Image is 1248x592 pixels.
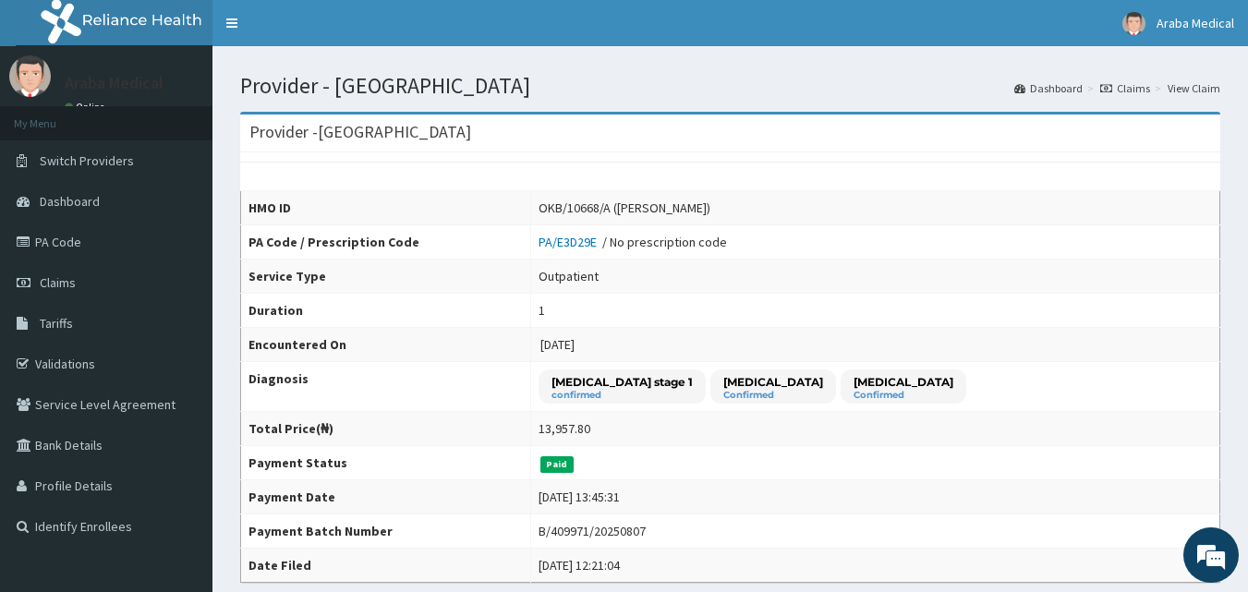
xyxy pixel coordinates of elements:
a: Claims [1100,80,1150,96]
span: Claims [40,274,76,291]
a: View Claim [1168,80,1220,96]
th: Encountered On [241,328,531,362]
p: [MEDICAL_DATA] [854,374,953,390]
span: Araba Medical [1157,15,1234,31]
th: Payment Date [241,480,531,514]
div: / No prescription code [539,233,727,251]
div: Outpatient [539,267,599,285]
a: Dashboard [1014,80,1083,96]
a: Online [65,101,109,114]
th: Service Type [241,260,531,294]
small: Confirmed [854,391,953,400]
img: User Image [9,55,51,97]
small: confirmed [551,391,693,400]
th: Total Price(₦) [241,412,531,446]
div: [DATE] 13:45:31 [539,488,620,506]
img: User Image [1122,12,1145,35]
p: [MEDICAL_DATA] [723,374,823,390]
span: Switch Providers [40,152,134,169]
th: Duration [241,294,531,328]
div: [DATE] 12:21:04 [539,556,620,574]
th: Payment Status [241,446,531,480]
div: 1 [539,301,545,320]
th: HMO ID [241,191,531,225]
small: Confirmed [723,391,823,400]
span: Dashboard [40,193,100,210]
h3: Provider - [GEOGRAPHIC_DATA] [249,124,471,140]
div: OKB/10668/A ([PERSON_NAME]) [539,199,710,217]
th: Payment Batch Number [241,514,531,549]
p: [MEDICAL_DATA] stage 1 [551,374,693,390]
div: B/409971/20250807 [539,522,646,540]
th: Diagnosis [241,362,531,412]
th: PA Code / Prescription Code [241,225,531,260]
a: PA/E3D29E [539,234,602,250]
p: Araba Medical [65,75,164,91]
span: Tariffs [40,315,73,332]
th: Date Filed [241,549,531,583]
h1: Provider - [GEOGRAPHIC_DATA] [240,74,1220,98]
span: [DATE] [540,336,575,353]
span: Paid [540,456,574,473]
div: 13,957.80 [539,419,590,438]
